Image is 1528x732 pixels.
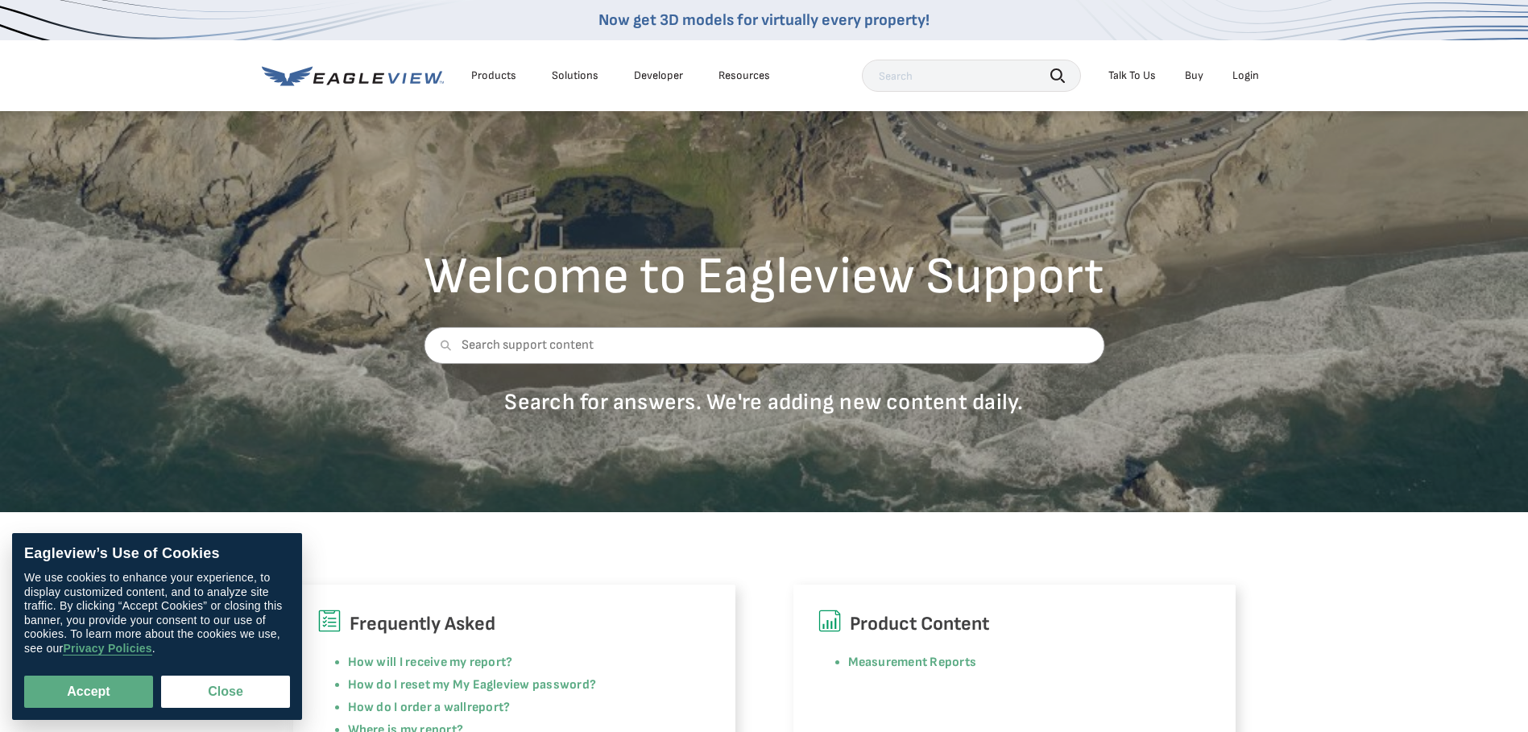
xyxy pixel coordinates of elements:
div: Eagleview’s Use of Cookies [24,545,290,563]
a: Now get 3D models for virtually every property! [598,10,930,30]
input: Search support content [424,327,1104,364]
div: Talk To Us [1108,68,1156,83]
a: Measurement Reports [848,655,977,670]
a: Privacy Policies [63,642,151,655]
div: Resources [718,68,770,83]
a: Buy [1185,68,1203,83]
div: We use cookies to enhance your experience, to display customized content, and to analyze site tra... [24,571,290,655]
a: report [467,700,503,715]
div: Products [471,68,516,83]
a: How do I order a wall [348,700,467,715]
a: How do I reset my My Eagleview password? [348,677,597,693]
button: Close [161,676,290,708]
a: Developer [634,68,683,83]
a: ? [503,700,510,715]
button: Accept [24,676,153,708]
input: Search [862,60,1081,92]
a: How will I receive my report? [348,655,513,670]
h6: Frequently Asked [317,609,711,639]
h2: Welcome to Eagleview Support [424,251,1104,303]
div: Login [1232,68,1259,83]
p: Search for answers. We're adding new content daily. [424,388,1104,416]
div: Solutions [552,68,598,83]
h6: Product Content [818,609,1211,639]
